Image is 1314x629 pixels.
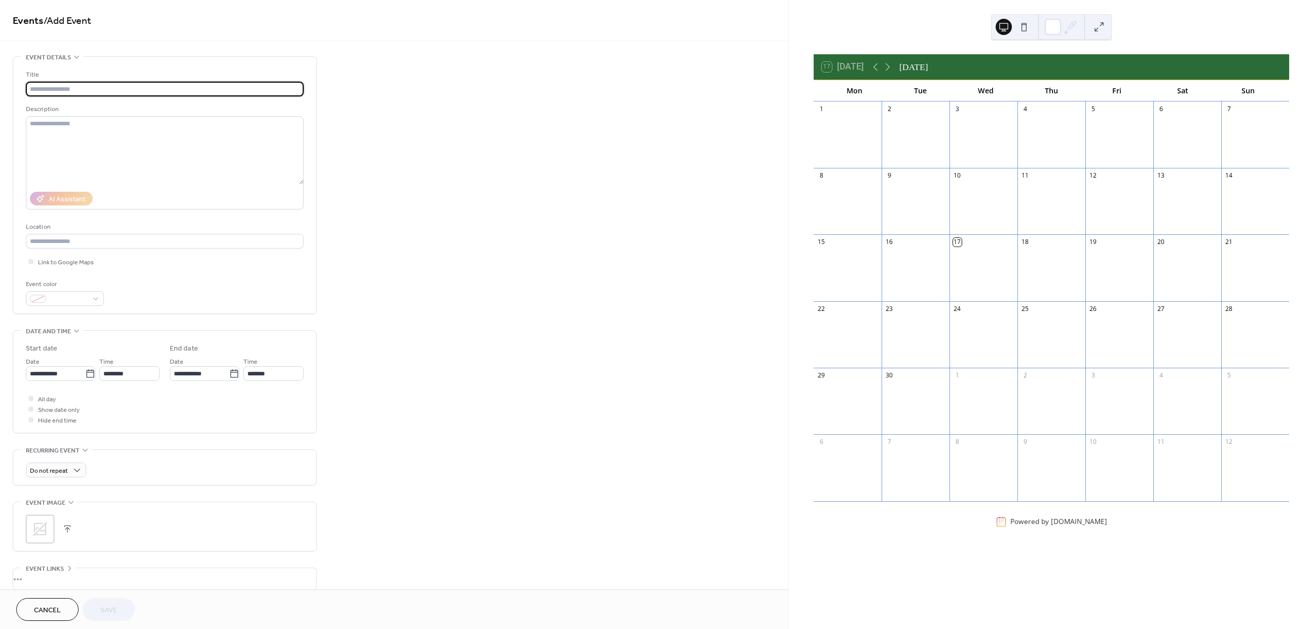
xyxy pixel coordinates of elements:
div: 29 [817,371,826,380]
div: 6 [817,438,826,446]
div: 10 [1089,438,1098,446]
div: Fri [1084,80,1150,101]
div: 10 [953,171,962,180]
div: 20 [1157,238,1165,247]
div: 11 [1021,171,1030,180]
div: 6 [1157,104,1165,113]
div: Sat [1150,80,1215,101]
div: 17 [953,238,962,247]
div: 1 [953,371,962,380]
div: 25 [1021,304,1030,313]
div: Mon [822,80,887,101]
div: Tue [888,80,953,101]
button: Cancel [16,598,79,621]
span: Hide end time [38,415,77,426]
div: 15 [817,238,826,247]
span: Date [26,357,40,367]
div: Thu [1018,80,1084,101]
div: End date [170,343,198,354]
span: Event image [26,498,65,508]
div: 26 [1089,304,1098,313]
div: 7 [885,438,894,446]
span: Event links [26,564,64,574]
div: Event color [26,279,102,290]
div: 1 [817,104,826,113]
a: [DOMAIN_NAME] [1051,517,1107,527]
span: Date and time [26,326,71,337]
div: ; [26,515,54,543]
div: 27 [1157,304,1165,313]
div: 2 [885,104,894,113]
div: 14 [1225,171,1233,180]
span: Link to Google Maps [38,257,94,268]
div: 24 [953,304,962,313]
div: 4 [1021,104,1030,113]
div: ••• [13,568,316,589]
div: 8 [953,438,962,446]
div: 5 [1089,104,1098,113]
div: [DATE] [899,60,928,74]
span: Do not repeat [30,465,68,477]
div: 12 [1089,171,1098,180]
div: 19 [1089,238,1098,247]
span: / Add Event [44,11,91,31]
div: 13 [1157,171,1165,180]
div: 2 [1021,371,1030,380]
span: Cancel [34,605,61,616]
div: Start date [26,343,57,354]
span: Event details [26,52,71,63]
span: All day [38,394,56,405]
div: 22 [817,304,826,313]
div: Sun [1216,80,1281,101]
div: 12 [1225,438,1233,446]
div: Location [26,222,302,232]
div: 9 [1021,438,1030,446]
div: 8 [817,171,826,180]
div: Description [26,104,302,115]
div: 4 [1157,371,1165,380]
div: 21 [1225,238,1233,247]
div: 30 [885,371,894,380]
div: Title [26,69,302,80]
span: Time [99,357,114,367]
span: Recurring event [26,445,80,456]
div: Wed [953,80,1018,101]
div: 18 [1021,238,1030,247]
div: 11 [1157,438,1165,446]
div: 7 [1225,104,1233,113]
span: Date [170,357,184,367]
div: 9 [885,171,894,180]
a: Events [13,11,44,31]
div: Powered by [1010,517,1107,527]
div: 3 [1089,371,1098,380]
div: 28 [1225,304,1233,313]
div: 23 [885,304,894,313]
div: 5 [1225,371,1233,380]
div: 3 [953,104,962,113]
span: Time [243,357,258,367]
span: Show date only [38,405,80,415]
div: 16 [885,238,894,247]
